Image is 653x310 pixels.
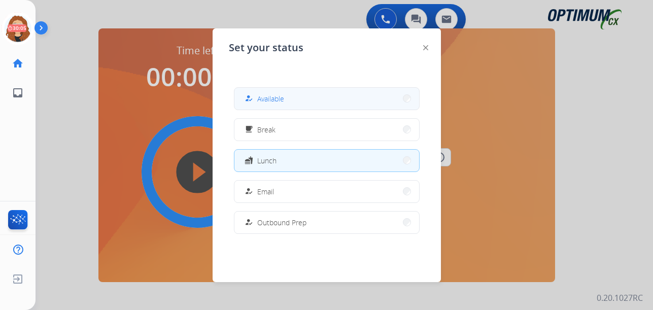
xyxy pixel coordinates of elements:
span: Lunch [257,155,277,166]
span: Email [257,186,274,197]
span: Available [257,93,284,104]
mat-icon: free_breakfast [244,125,253,134]
span: Set your status [229,41,303,55]
img: close-button [423,45,428,50]
button: Available [234,88,419,110]
p: 0.20.1027RC [597,292,643,304]
mat-icon: inbox [12,87,24,99]
button: Break [234,119,419,141]
button: Email [234,181,419,202]
mat-icon: home [12,57,24,70]
mat-icon: how_to_reg [244,94,253,103]
mat-icon: how_to_reg [244,218,253,227]
button: Outbound Prep [234,212,419,233]
mat-icon: fastfood [244,156,253,165]
span: Outbound Prep [257,217,306,228]
mat-icon: how_to_reg [244,187,253,196]
button: Lunch [234,150,419,171]
span: Break [257,124,276,135]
